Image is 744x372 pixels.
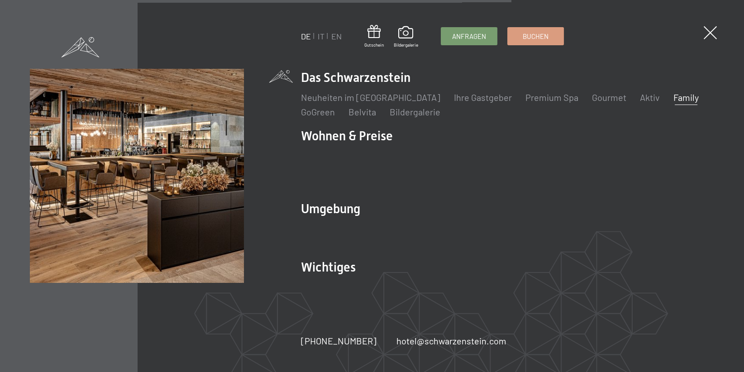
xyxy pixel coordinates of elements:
a: Anfragen [441,28,497,45]
a: Buchen [508,28,563,45]
a: Ihre Gastgeber [454,92,512,103]
a: IT [318,31,324,41]
a: [PHONE_NUMBER] [301,334,377,347]
a: Bildergalerie [390,106,440,117]
a: GoGreen [301,106,335,117]
a: Aktiv [640,92,660,103]
a: Neuheiten im [GEOGRAPHIC_DATA] [301,92,440,103]
a: Premium Spa [525,92,578,103]
span: [PHONE_NUMBER] [301,335,377,346]
a: Bildergalerie [394,26,418,48]
a: hotel@schwarzenstein.com [396,334,506,347]
a: Gourmet [592,92,626,103]
span: Buchen [523,32,548,41]
a: Family [673,92,699,103]
span: Anfragen [452,32,486,41]
a: Gutschein [364,25,384,48]
span: Gutschein [364,42,384,48]
span: Bildergalerie [394,42,418,48]
a: Belvita [348,106,376,117]
a: DE [301,31,311,41]
a: EN [331,31,342,41]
